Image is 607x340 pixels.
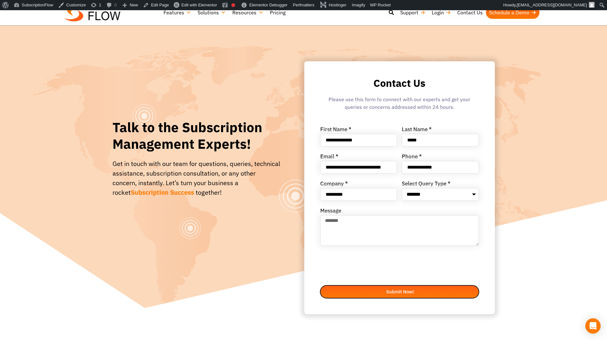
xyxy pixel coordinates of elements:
[320,77,479,89] h2: Contact Us
[112,119,280,153] h1: Talk to the Subscription Management Experts!
[320,285,479,298] button: Submit Now!
[320,253,417,278] iframe: reCAPTCHA
[386,289,414,294] span: Submit Now!
[320,95,479,114] div: Please use this form to connect with our experts and get your queries or concerns addressed withi...
[267,6,289,19] a: Pricing
[585,318,601,334] div: Open Intercom Messenger
[194,6,229,19] a: Solutions
[231,3,235,7] div: Focus keyphrase not set
[397,6,429,19] a: Support
[229,6,267,19] a: Resources
[429,6,454,19] a: Login
[131,188,194,197] span: Subscription Success
[320,208,341,215] label: Message
[320,154,338,161] label: Email *
[65,4,120,21] img: Subscriptionflow
[517,3,587,7] span: [EMAIL_ADDRESS][DOMAIN_NAME]
[320,127,351,134] label: First Name *
[454,6,486,19] a: Contact Us
[160,6,194,19] a: Features
[402,181,451,188] label: Select Query Type *
[181,3,217,7] span: Edit with Elementor
[402,127,432,134] label: Last Name *
[320,181,348,188] label: Company *
[112,159,280,197] div: Get in touch with our team for questions, queries, technical assistance, subscription consultatio...
[402,154,422,161] label: Phone *
[486,6,539,19] a: Schedule a Demo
